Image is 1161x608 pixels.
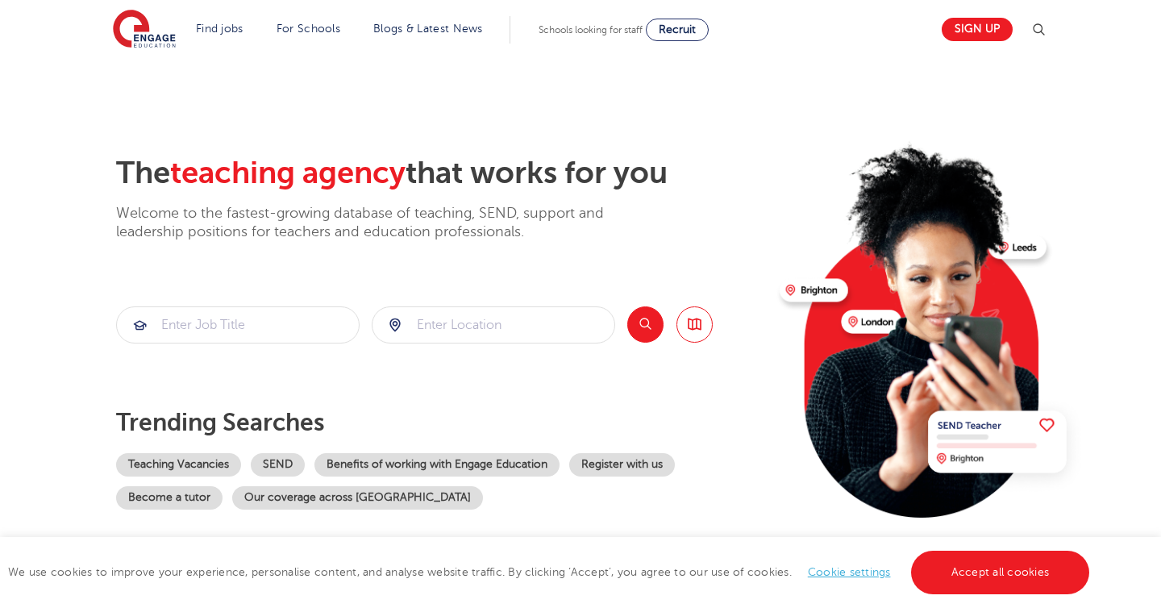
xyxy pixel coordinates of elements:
[372,307,614,343] input: Submit
[116,486,223,510] a: Become a tutor
[196,23,243,35] a: Find jobs
[8,566,1093,578] span: We use cookies to improve your experience, personalise content, and analyse website traffic. By c...
[808,566,891,578] a: Cookie settings
[277,23,340,35] a: For Schools
[646,19,709,41] a: Recruit
[116,204,648,242] p: Welcome to the fastest-growing database of teaching, SEND, support and leadership positions for t...
[117,307,359,343] input: Submit
[627,306,664,343] button: Search
[539,24,643,35] span: Schools looking for staff
[170,156,406,190] span: teaching agency
[942,18,1013,41] a: Sign up
[372,306,615,344] div: Submit
[659,23,696,35] span: Recruit
[116,306,360,344] div: Submit
[116,453,241,477] a: Teaching Vacancies
[251,453,305,477] a: SEND
[314,453,560,477] a: Benefits of working with Engage Education
[232,486,483,510] a: Our coverage across [GEOGRAPHIC_DATA]
[373,23,483,35] a: Blogs & Latest News
[116,408,767,437] p: Trending searches
[911,551,1090,594] a: Accept all cookies
[116,155,767,192] h2: The that works for you
[569,453,675,477] a: Register with us
[113,10,176,50] img: Engage Education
